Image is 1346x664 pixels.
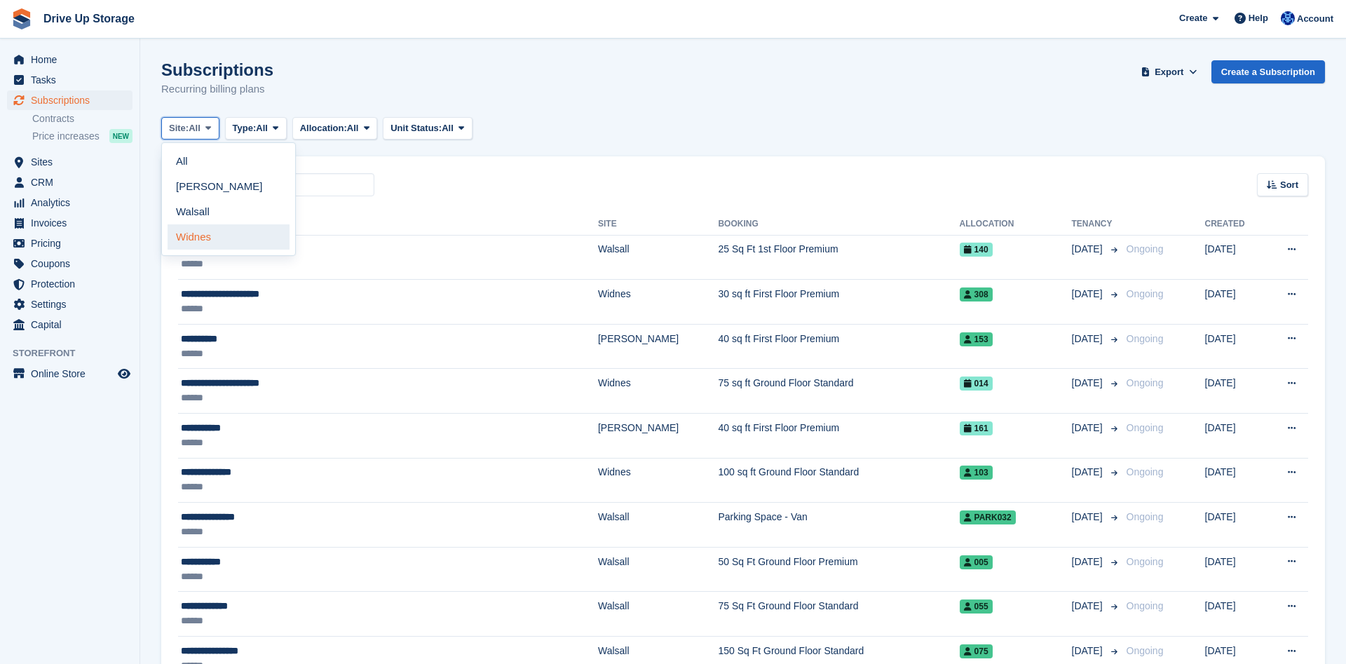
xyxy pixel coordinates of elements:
[7,70,132,90] a: menu
[225,117,287,140] button: Type: All
[168,199,290,224] a: Walsall
[598,213,718,236] th: Site
[31,172,115,192] span: CRM
[31,50,115,69] span: Home
[1072,242,1106,257] span: [DATE]
[1072,599,1106,614] span: [DATE]
[1127,466,1164,477] span: Ongoing
[31,315,115,334] span: Capital
[32,128,132,144] a: Price increases NEW
[31,364,115,384] span: Online Store
[1072,644,1106,658] span: [DATE]
[31,213,115,233] span: Invoices
[31,152,115,172] span: Sites
[1297,12,1333,26] span: Account
[1138,60,1200,83] button: Export
[161,81,273,97] p: Recurring billing plans
[1072,465,1106,480] span: [DATE]
[960,644,993,658] span: 075
[7,50,132,69] a: menu
[1127,422,1164,433] span: Ongoing
[189,121,200,135] span: All
[1179,11,1207,25] span: Create
[1127,645,1164,656] span: Ongoing
[598,414,718,459] td: [PERSON_NAME]
[1127,511,1164,522] span: Ongoing
[1072,287,1106,301] span: [DATE]
[718,592,959,637] td: 75 Sq Ft Ground Floor Standard
[1205,547,1265,592] td: [DATE]
[7,274,132,294] a: menu
[718,280,959,325] td: 30 sq ft First Floor Premium
[300,121,347,135] span: Allocation:
[598,235,718,280] td: Walsall
[116,365,132,382] a: Preview store
[7,315,132,334] a: menu
[7,193,132,212] a: menu
[347,121,359,135] span: All
[1127,243,1164,255] span: Ongoing
[11,8,32,29] img: stora-icon-8386f47178a22dfd0bd8f6a31ec36ba5ce8667c1dd55bd0f319d3a0aa187defe.svg
[168,224,290,250] a: Widnes
[960,599,993,614] span: 055
[598,369,718,414] td: Widnes
[718,213,959,236] th: Booking
[960,287,993,301] span: 308
[960,510,1016,524] span: PARK032
[1072,213,1121,236] th: Tenancy
[256,121,268,135] span: All
[1155,65,1183,79] span: Export
[718,503,959,548] td: Parking Space - Van
[960,332,993,346] span: 153
[1211,60,1325,83] a: Create a Subscription
[390,121,442,135] span: Unit Status:
[1205,503,1265,548] td: [DATE]
[718,369,959,414] td: 75 sq ft Ground Floor Standard
[31,233,115,253] span: Pricing
[1127,556,1164,567] span: Ongoing
[598,592,718,637] td: Walsall
[960,555,993,569] span: 005
[442,121,454,135] span: All
[1205,592,1265,637] td: [DATE]
[598,503,718,548] td: Walsall
[960,213,1072,236] th: Allocation
[960,421,993,435] span: 161
[1072,376,1106,391] span: [DATE]
[7,294,132,314] a: menu
[718,235,959,280] td: 25 Sq Ft 1st Floor Premium
[718,547,959,592] td: 50 Sq Ft Ground Floor Premium
[598,458,718,503] td: Widnes
[383,117,472,140] button: Unit Status: All
[598,324,718,369] td: [PERSON_NAME]
[292,117,378,140] button: Allocation: All
[718,324,959,369] td: 40 sq ft First Floor Premium
[960,243,993,257] span: 140
[169,121,189,135] span: Site:
[1205,369,1265,414] td: [DATE]
[1072,332,1106,346] span: [DATE]
[161,117,219,140] button: Site: All
[1205,414,1265,459] td: [DATE]
[7,364,132,384] a: menu
[109,129,132,143] div: NEW
[7,152,132,172] a: menu
[1127,288,1164,299] span: Ongoing
[1072,510,1106,524] span: [DATE]
[718,414,959,459] td: 40 sq ft First Floor Premium
[7,254,132,273] a: menu
[13,346,140,360] span: Storefront
[31,294,115,314] span: Settings
[960,377,993,391] span: 014
[1205,235,1265,280] td: [DATE]
[233,121,257,135] span: Type:
[1205,213,1265,236] th: Created
[7,233,132,253] a: menu
[598,280,718,325] td: Widnes
[1205,324,1265,369] td: [DATE]
[32,112,132,126] a: Contracts
[32,130,100,143] span: Price increases
[1205,280,1265,325] td: [DATE]
[718,458,959,503] td: 100 sq ft Ground Floor Standard
[1127,377,1164,388] span: Ongoing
